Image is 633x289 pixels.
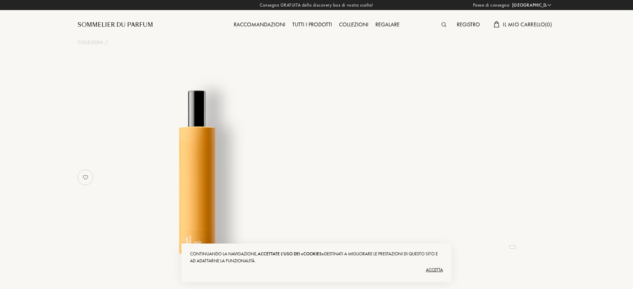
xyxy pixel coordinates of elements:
img: undefined undefined [112,88,283,260]
img: no_like_p.png [79,170,92,184]
div: Collezioni [336,20,372,29]
div: Accetta [190,264,443,275]
a: Sommelier du Parfum [78,21,153,29]
div: Regalare [372,20,403,29]
a: Tutti i prodotti [289,21,336,28]
div: Continuando la navigazione, destinati a migliorare le prestazioni di questo sito e ad adattarne l... [190,250,443,264]
div: Registro [453,20,483,29]
div: Tutti i prodotti [289,20,336,29]
div: / [105,39,108,46]
div: Raccomandazioni [230,20,289,29]
a: Raccomandazioni [230,21,289,28]
a: Regalare [372,21,403,28]
a: Collezioni [336,21,372,28]
img: cart.svg [494,21,499,27]
a: Collezioni [78,39,103,46]
img: search_icn.svg [442,22,446,27]
span: Paese di consegna: [473,2,510,9]
span: accettate l'uso dei «cookies» [258,251,324,257]
span: Il mio carrello ( 0 ) [503,21,552,28]
a: Registro [453,21,483,28]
